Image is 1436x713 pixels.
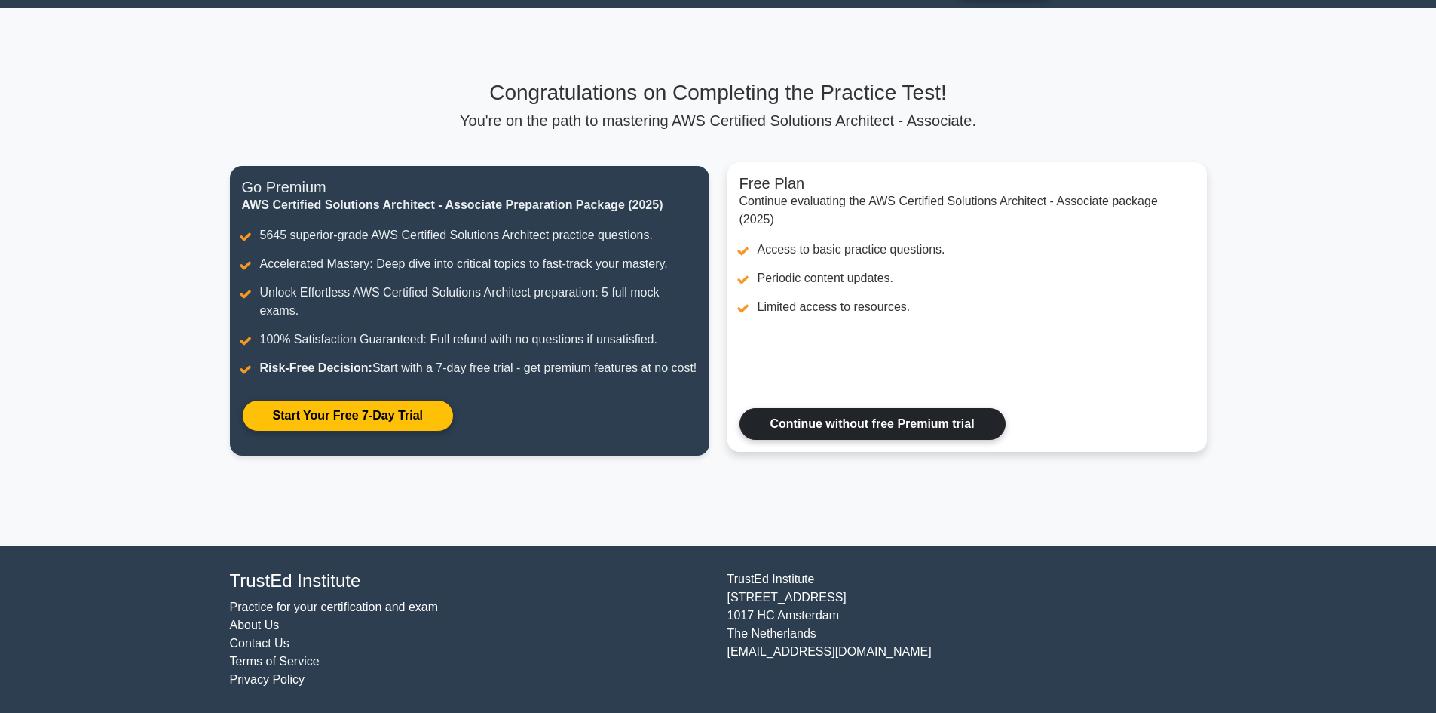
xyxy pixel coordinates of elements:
a: Terms of Service [230,655,320,668]
a: About Us [230,619,280,632]
a: Privacy Policy [230,673,305,686]
a: Continue without free Premium trial [739,408,1006,440]
a: Start Your Free 7-Day Trial [242,400,454,432]
a: Practice for your certification and exam [230,601,439,613]
div: TrustEd Institute [STREET_ADDRESS] 1017 HC Amsterdam The Netherlands [EMAIL_ADDRESS][DOMAIN_NAME] [718,570,1216,689]
h4: TrustEd Institute [230,570,709,592]
h3: Congratulations on Completing the Practice Test! [230,80,1207,106]
a: Contact Us [230,637,289,650]
p: You're on the path to mastering AWS Certified Solutions Architect - Associate. [230,112,1207,130]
